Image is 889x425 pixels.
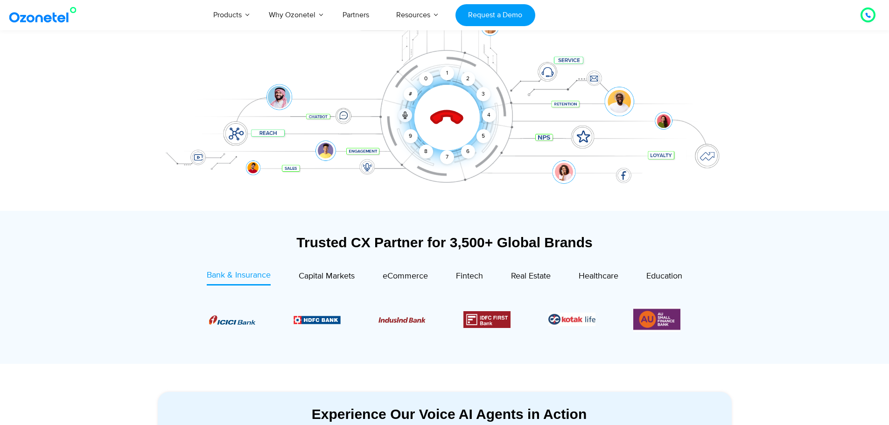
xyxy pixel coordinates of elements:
div: 7 [440,150,454,164]
span: Healthcare [579,271,618,281]
span: Fintech [456,271,483,281]
div: 1 / 6 [209,314,256,325]
span: Capital Markets [299,271,355,281]
div: 8 [419,145,433,159]
div: 6 [461,145,475,159]
a: Real Estate [511,269,551,286]
div: # [404,87,418,101]
img: Picture10.png [378,317,426,323]
div: 4 [482,108,496,122]
img: Picture13.png [633,307,680,332]
img: Picture8.png [209,315,256,325]
span: Education [646,271,682,281]
div: 4 / 6 [463,311,511,328]
img: Picture12.png [463,311,511,328]
div: 5 / 6 [548,313,595,326]
a: eCommerce [383,269,428,286]
a: Bank & Insurance [207,269,271,286]
div: 5 [476,129,490,143]
div: 0 [419,72,433,86]
div: 2 / 6 [294,314,341,325]
a: Request a Demo [455,4,535,26]
span: eCommerce [383,271,428,281]
a: Fintech [456,269,483,286]
img: Picture26.jpg [548,313,595,326]
span: Real Estate [511,271,551,281]
a: Healthcare [579,269,618,286]
div: 1 [440,66,454,80]
div: Experience Our Voice AI Agents in Action [167,406,732,422]
img: Picture9.png [294,316,341,324]
div: Trusted CX Partner for 3,500+ Global Brands [158,234,732,251]
a: Capital Markets [299,269,355,286]
div: Image Carousel [209,307,680,332]
div: 3 [476,87,490,101]
div: 3 / 6 [378,314,426,325]
a: Education [646,269,682,286]
div: 9 [404,129,418,143]
span: Bank & Insurance [207,270,271,280]
div: 2 [461,72,475,86]
div: 6 / 6 [633,307,680,332]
